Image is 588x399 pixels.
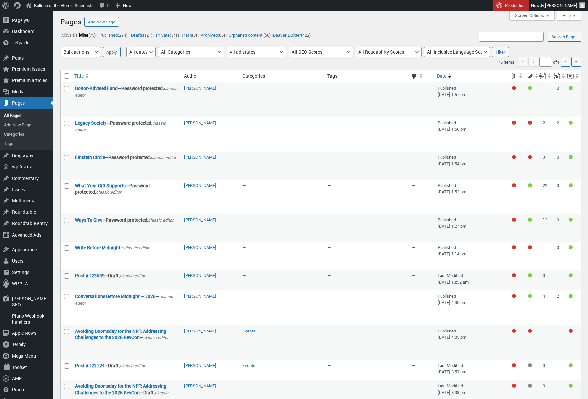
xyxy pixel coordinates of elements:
span: Password protected, [108,154,151,160]
span: classic editor [148,217,174,223]
span: classic editor [75,85,177,98]
a: Outgoing internal links [539,70,552,82]
div: Focus keyphrase not set [512,384,516,388]
th: Categories [239,70,324,82]
td: 12 [539,214,553,242]
a: Add New Page [84,17,119,27]
span: Password protected, [121,85,164,91]
strong: — [75,293,177,307]
li: | [98,31,129,39]
span: — [242,182,246,188]
span: — [412,182,416,188]
div: Good [528,86,532,90]
span: — [412,217,416,223]
a: “Write Before Midnight” (Edit) [75,244,120,251]
span: — [412,383,416,389]
span: classic editor [75,120,166,133]
span: — [327,293,331,299]
a: “Legacy Society” (Edit) [75,120,106,126]
span: — [242,85,246,91]
td: 0 [553,180,567,214]
a: [PERSON_NAME] [184,328,216,334]
div: Focus keyphrase not set [512,245,516,249]
td: 0 [539,360,553,380]
a: “Ways To Give” (Edit) [75,217,102,223]
strong: — [75,85,177,99]
div: Good [569,183,573,187]
td: 1 [539,325,553,360]
span: — [412,362,416,368]
span: — [242,244,246,250]
div: Good [569,363,573,367]
span: — [412,85,416,91]
a: “Avoiding Doomsday for the NPT: Addressing Challenges to the 2026 RevCon” (Edit) [75,328,166,341]
td: 0 [539,270,553,290]
strong: — [75,328,177,341]
span: — [242,383,246,389]
span: classic editor [151,155,176,160]
td: 0 [553,152,567,179]
a: [PERSON_NAME] [184,383,216,389]
li: | [78,31,97,39]
a: Last page [571,57,581,67]
td: 0 [553,242,567,270]
a: [PERSON_NAME] [184,362,216,368]
span: Draft, [108,362,120,369]
a: Archived(85) [200,31,226,39]
a: Beaver Builder(422) [273,31,312,39]
td: 2 [553,290,567,325]
span: Comments [411,73,418,80]
li: | [155,31,179,39]
span: (75) [88,32,96,38]
input: Apply [103,47,121,57]
td: 1 [539,242,553,270]
div: Good [569,384,573,388]
a: “Post #122124” (Edit) [75,362,105,369]
td: Published [DATE] 4:05 pm [434,325,507,360]
span: — [242,217,246,223]
span: classic editor [143,334,169,340]
td: Published [DATE] 1:52 pm [434,180,507,214]
span: — [327,362,331,368]
span: Password protected, [110,120,152,126]
strong: — [75,272,177,279]
span: 4 [557,59,559,65]
span: Password protected, [75,182,150,195]
button: Help [557,11,581,21]
span: classic editor [120,273,145,279]
span: » [575,58,578,65]
div: Focus keyphrase not set [512,155,516,159]
div: Good [528,218,532,222]
span: (3) [192,32,197,38]
span: — [412,154,416,160]
div: Good [569,273,573,277]
span: — [327,120,331,126]
a: “Conversations Before Midnight — 2025” (Edit) [75,293,156,299]
span: — [327,154,331,160]
a: Events [242,362,255,368]
span: (514) [66,32,75,38]
a: Private(34) [155,31,178,39]
a: Orphaned content [228,31,263,39]
span: — [327,217,331,223]
td: Published [DATE] 1:57 pm [434,82,507,117]
span: — [327,383,331,389]
div: Needs improvement [528,121,532,125]
li: | [60,31,77,39]
input: Filter [492,47,509,57]
div: Good [569,155,573,159]
div: Focus keyphrase not set [512,86,516,90]
span: — [412,328,416,334]
a: “What Your Gift Supports” (Edit) [75,182,126,189]
td: 4 [539,290,553,325]
div: Good [569,121,573,125]
div: Focus keyphrase not set [512,273,516,277]
span: — [327,182,331,188]
span: Date [437,73,446,79]
td: Last Modified [DATE] 10:52 am [434,270,507,290]
div: Good [569,245,573,249]
td: Published [DATE] 1:54 pm [434,152,507,179]
li: | [180,31,199,39]
a: [PERSON_NAME] [184,272,216,278]
a: “Donor-Advised Fund” (Edit) [75,85,118,91]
